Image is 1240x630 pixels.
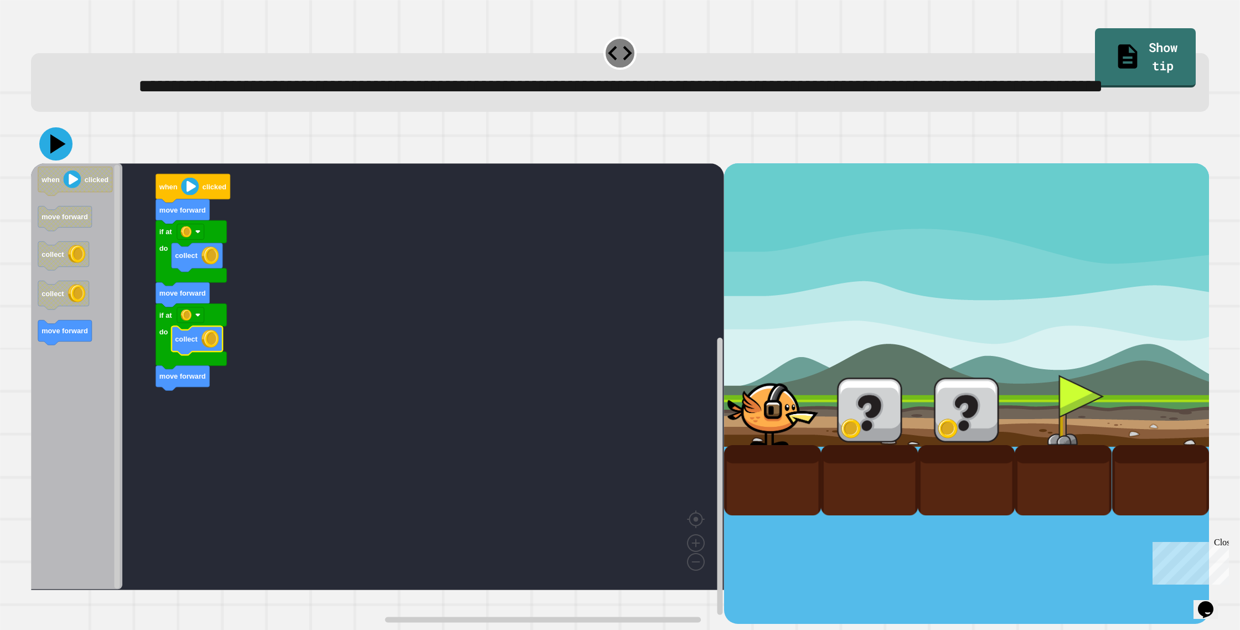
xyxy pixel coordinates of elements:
[1095,28,1196,87] a: Show tip
[175,251,198,260] text: collect
[159,311,172,319] text: if at
[159,182,178,190] text: when
[159,205,206,214] text: move forward
[41,175,60,183] text: when
[31,163,724,624] div: Blockly Workspace
[159,289,206,297] text: move forward
[159,372,206,380] text: move forward
[202,182,226,190] text: clicked
[1148,538,1229,585] iframe: chat widget
[42,290,64,298] text: collect
[159,327,168,335] text: do
[175,334,198,343] text: collect
[42,213,88,221] text: move forward
[85,175,108,183] text: clicked
[159,228,172,236] text: if at
[159,244,168,252] text: do
[1193,586,1229,619] iframe: chat widget
[42,250,64,259] text: collect
[42,327,88,335] text: move forward
[4,4,76,70] div: Chat with us now!Close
